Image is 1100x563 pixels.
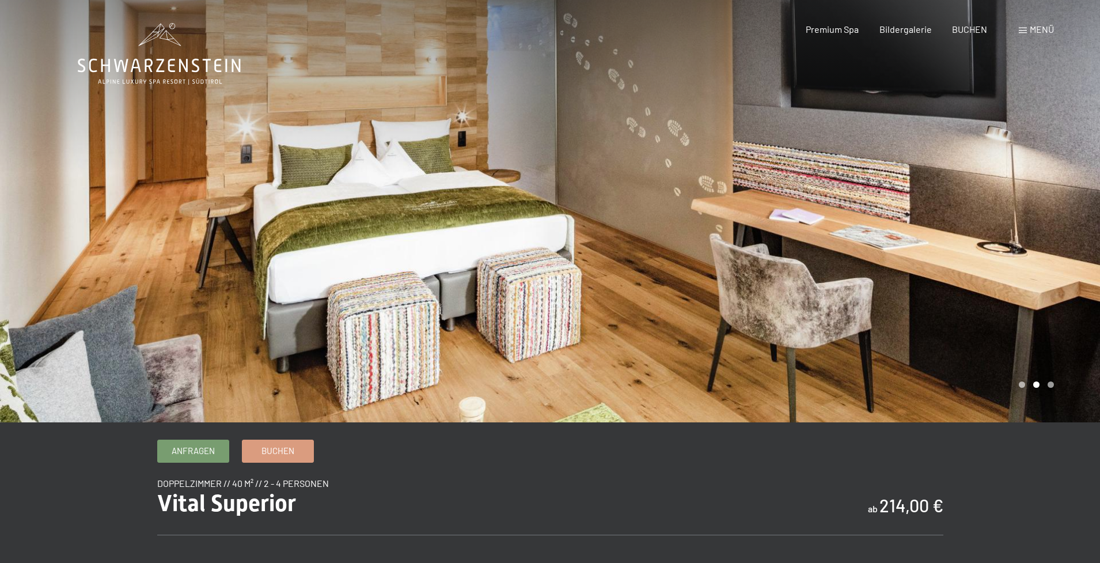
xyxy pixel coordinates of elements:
span: Menü [1030,24,1054,35]
span: Vital Superior [157,490,296,517]
span: Anfragen [172,445,215,457]
b: 214,00 € [879,495,943,516]
span: ab [868,503,878,514]
a: Buchen [242,440,313,462]
span: Buchen [261,445,294,457]
a: Premium Spa [806,24,859,35]
a: BUCHEN [952,24,987,35]
a: Bildergalerie [879,24,932,35]
span: Doppelzimmer // 40 m² // 2 - 4 Personen [157,478,329,489]
a: Anfragen [158,440,229,462]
